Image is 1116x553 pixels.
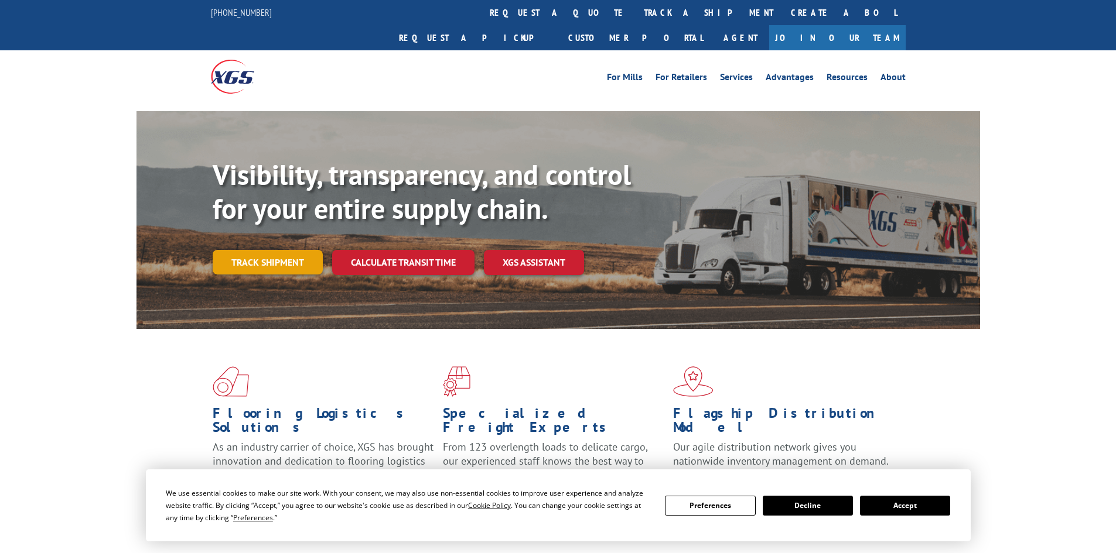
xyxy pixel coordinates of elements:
a: For Mills [607,73,643,85]
div: Cookie Consent Prompt [146,469,971,541]
p: From 123 overlength loads to delicate cargo, our experienced staff knows the best way to move you... [443,440,664,492]
div: We use essential cookies to make our site work. With your consent, we may also use non-essential ... [166,487,651,524]
a: For Retailers [656,73,707,85]
img: xgs-icon-flagship-distribution-model-red [673,366,714,397]
a: Join Our Team [769,25,906,50]
img: xgs-icon-focused-on-flooring-red [443,366,470,397]
span: Our agile distribution network gives you nationwide inventory management on demand. [673,440,889,468]
button: Decline [763,496,853,516]
img: xgs-icon-total-supply-chain-intelligence-red [213,366,249,397]
h1: Flooring Logistics Solutions [213,406,434,440]
b: Visibility, transparency, and control for your entire supply chain. [213,156,631,226]
a: Advantages [766,73,814,85]
h1: Specialized Freight Experts [443,406,664,440]
a: Track shipment [213,250,323,274]
button: Preferences [665,496,755,516]
a: XGS ASSISTANT [484,250,584,275]
a: Customer Portal [559,25,712,50]
a: Resources [827,73,868,85]
a: Services [720,73,753,85]
a: Calculate transit time [332,250,475,275]
a: Request a pickup [390,25,559,50]
button: Accept [860,496,950,516]
a: Agent [712,25,769,50]
span: Cookie Policy [468,500,511,510]
span: As an industry carrier of choice, XGS has brought innovation and dedication to flooring logistics... [213,440,434,482]
a: [PHONE_NUMBER] [211,6,272,18]
span: Preferences [233,513,273,523]
h1: Flagship Distribution Model [673,406,895,440]
a: About [880,73,906,85]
